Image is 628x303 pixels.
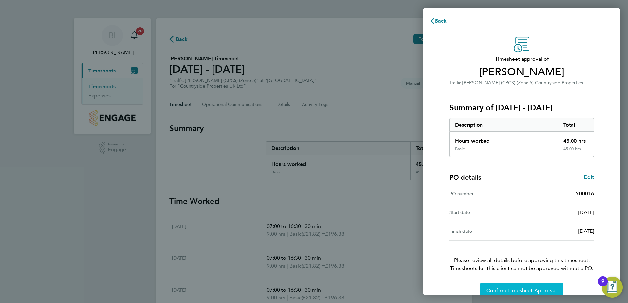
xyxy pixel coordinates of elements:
span: Timesheets for this client cannot be approved without a PO. [441,264,602,272]
a: Edit [584,173,594,181]
div: PO number [449,190,522,198]
span: Traffic [PERSON_NAME] (CPCS) (Zone 5) [449,80,534,86]
h4: PO details [449,173,481,182]
span: Countryside Properties UK Ltd [535,79,599,86]
button: Back [423,14,454,28]
div: 45.00 hrs [558,132,594,146]
div: Description [450,118,558,131]
div: Start date [449,209,522,216]
span: Y00016 [576,191,594,197]
div: Total [558,118,594,131]
span: [PERSON_NAME] [449,66,594,79]
span: Timesheet approval of [449,55,594,63]
div: 9 [601,281,604,290]
div: Hours worked [450,132,558,146]
span: Confirm Timesheet Approval [486,287,557,294]
p: Please review all details before approving this timesheet. [441,241,602,272]
div: Summary of 22 - 28 Sep 2025 [449,118,594,157]
span: Back [435,18,447,24]
div: 45.00 hrs [558,146,594,157]
div: Finish date [449,227,522,235]
button: Confirm Timesheet Approval [480,283,563,298]
span: · [534,80,535,86]
h3: Summary of [DATE] - [DATE] [449,102,594,113]
div: Basic [455,146,465,151]
button: Open Resource Center, 9 new notifications [602,277,623,298]
div: [DATE] [522,209,594,216]
span: Edit [584,174,594,180]
div: [DATE] [522,227,594,235]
